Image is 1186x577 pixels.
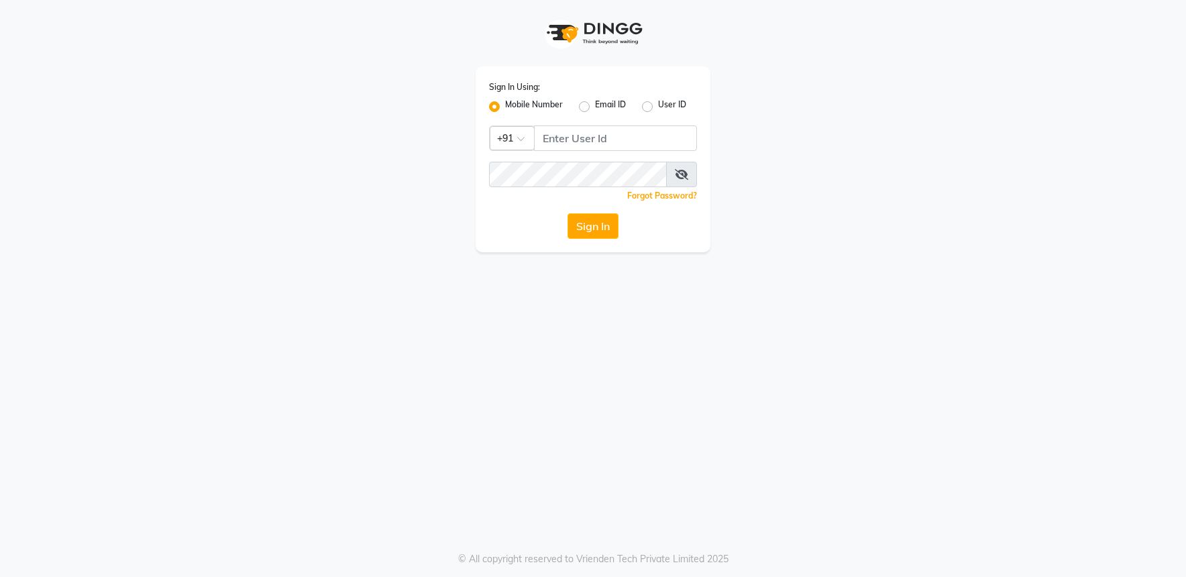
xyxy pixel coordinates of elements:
[658,99,686,115] label: User ID
[534,125,697,151] input: Username
[539,13,647,53] img: logo1.svg
[489,81,540,93] label: Sign In Using:
[505,99,563,115] label: Mobile Number
[595,99,626,115] label: Email ID
[627,191,697,201] a: Forgot Password?
[489,162,667,187] input: Username
[568,213,618,239] button: Sign In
